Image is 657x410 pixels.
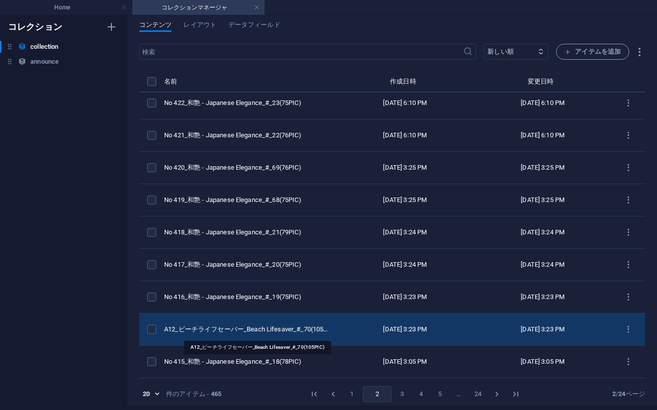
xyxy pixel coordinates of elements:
div: [DATE] 3:24 PM [482,228,604,237]
h6: コレクション [8,21,62,33]
strong: 465 [211,390,221,399]
div: [DATE] 3:24 PM [482,260,604,269]
button: Go to first page [306,386,322,402]
div: No 422_和艶 - Japanese Elegance_#_23(75PIC) [164,99,328,107]
span: コンテンツ [139,19,172,33]
button: Go to page 3 [394,386,410,402]
div: [DATE] 6:10 PM [344,131,466,140]
div: No 417_和艶 - Japanese Elegance_#_20(75PIC) [164,260,328,269]
h6: announce [30,56,59,68]
span: アイテムを追加 [564,46,621,58]
div: / ページ [612,390,645,399]
div: [DATE] 3:23 PM [344,325,466,334]
div: [DATE] 3:24 PM [344,228,466,237]
div: [DATE] 3:05 PM [482,357,604,366]
div: [DATE] 3:23 PM [482,325,604,334]
div: 20 [139,390,162,399]
strong: 2 [612,390,616,398]
th: 変更日時 [474,76,612,93]
button: Go to page 5 [432,386,448,402]
button: Go to next page [489,386,505,402]
h6: collection [30,41,58,53]
button: Go to last page [508,386,524,402]
button: アイテムを追加 [556,44,629,60]
span: レイアウト [184,19,216,33]
button: page 2 [363,386,391,402]
div: No 419_和艶 - Japanese Elegance_#_68(75PIC) [164,196,328,205]
div: [DATE] 6:10 PM [482,131,604,140]
div: A12_ビーチライフセーバー_Beach Lifesaver_#_70(105PIC) [164,325,328,334]
div: [DATE] 3:24 PM [344,260,466,269]
span: データフィールド [228,19,281,33]
button: Go to previous page [325,386,341,402]
div: [DATE] 6:10 PM [344,99,466,107]
div: No 421_和艶 - Japanese Elegance_#_22(76PIC) [164,131,328,140]
div: … [451,390,467,399]
div: [DATE] 3:25 PM [482,196,604,205]
th: 作成日時 [336,76,474,93]
div: No 420_和艶 - Japanese Elegance_#_69(76PIC) [164,163,328,172]
i: 新しいコレクションを作成 [105,21,117,33]
div: [DATE] 3:23 PM [344,293,466,302]
div: No 418_和艶 - Japanese Elegance_#_21(79PIC) [164,228,328,237]
th: 名前 [164,76,336,93]
div: [DATE] 3:25 PM [344,163,466,172]
div: No 416_和艶 - Japanese Elegance_#_19(75PIC) [164,293,328,302]
button: Go to page 1 [344,386,360,402]
div: [DATE] 3:25 PM [344,196,466,205]
button: Go to page 4 [413,386,429,402]
div: [DATE] 3:25 PM [482,163,604,172]
h4: コレクションマネージャ [132,2,265,13]
nav: pagination navigation [305,386,525,402]
input: 検索 [139,44,463,60]
strong: 24 [618,390,625,398]
div: [DATE] 3:05 PM [344,357,466,366]
div: No 415_和艶 - Japanese Elegance_#_18(78PIC) [164,357,328,366]
div: [DATE] 3:23 PM [482,293,604,302]
div: 件のアイテム - [166,390,209,399]
div: [DATE] 6:10 PM [482,99,604,107]
button: Go to page 24 [470,386,486,402]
